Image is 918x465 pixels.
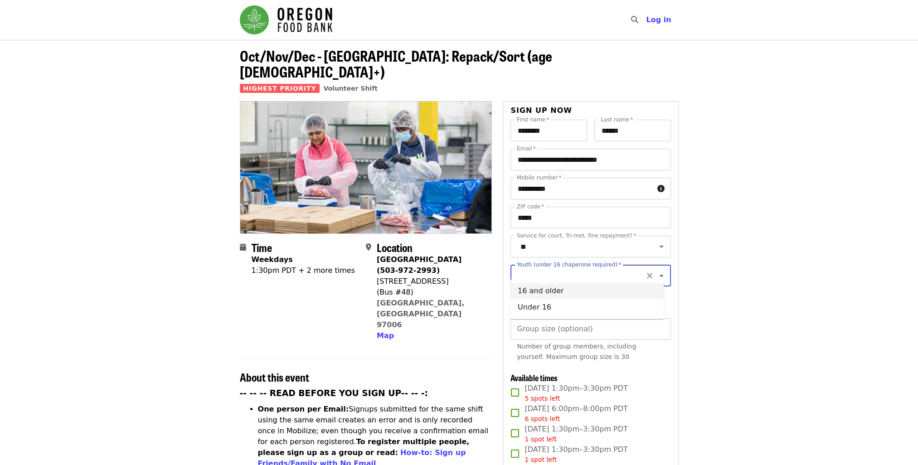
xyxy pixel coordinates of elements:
input: Last name [594,120,671,141]
input: ZIP code [510,207,670,228]
input: Mobile number [510,178,653,199]
span: [DATE] 1:30pm–3:30pm PDT [525,424,627,444]
span: Location [377,239,413,255]
a: Volunteer Shift [323,85,378,92]
span: Sign up now [510,106,572,115]
li: 16 and older [510,283,664,299]
i: search icon [631,15,638,24]
label: Last name [601,117,633,122]
input: Email [510,149,670,170]
input: [object Object] [510,318,670,340]
button: Clear [643,269,656,282]
div: 1:30pm PDT + 2 more times [252,265,355,276]
img: Oregon Food Bank - Home [240,5,332,34]
button: Close [655,269,668,282]
span: 1 spot left [525,436,557,443]
div: [STREET_ADDRESS] [377,276,485,287]
span: [DATE] 1:30pm–3:30pm PDT [525,383,627,403]
a: [GEOGRAPHIC_DATA], [GEOGRAPHIC_DATA] 97006 [377,299,465,329]
span: [DATE] 6:00pm–8:00pm PDT [525,403,627,424]
span: Log in [646,15,671,24]
span: Number of group members, including yourself. Maximum group size is 30 [517,343,636,360]
strong: One person per Email: [258,405,349,413]
button: Log in [639,11,678,29]
input: First name [510,120,587,141]
span: Oct/Nov/Dec - [GEOGRAPHIC_DATA]: Repack/Sort (age [DEMOGRAPHIC_DATA]+) [240,45,552,82]
i: map-marker-alt icon [366,243,371,252]
label: Email [517,146,536,151]
span: 6 spots left [525,415,560,422]
button: Map [377,330,394,341]
span: 5 spots left [525,395,560,402]
strong: To register multiple people, please sign up as a group or read: [258,437,470,457]
strong: [GEOGRAPHIC_DATA] (503-972-2993) [377,255,461,275]
li: Under 16 [510,299,664,315]
span: Time [252,239,272,255]
span: Available times [510,372,558,383]
span: [DATE] 1:30pm–3:30pm PDT [525,444,627,465]
img: Oct/Nov/Dec - Beaverton: Repack/Sort (age 10+) organized by Oregon Food Bank [240,102,492,233]
input: Search [643,9,651,31]
span: 1 spot left [525,456,557,463]
label: ZIP code [517,204,544,209]
i: circle-info icon [657,184,665,193]
label: Youth (under 16 chaperone required) [517,262,621,267]
label: Service for court, Tri-met, fine repayment? [517,233,636,238]
strong: -- -- -- READ BEFORE YOU SIGN UP-- -- -: [240,388,428,398]
span: About this event [240,369,309,385]
div: (Bus #48) [377,287,485,298]
strong: Weekdays [252,255,293,264]
label: First name [517,117,549,122]
button: Open [655,240,668,253]
i: calendar icon [240,243,246,252]
span: Highest Priority [240,84,320,93]
span: Map [377,331,394,340]
label: Mobile number [517,175,561,180]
